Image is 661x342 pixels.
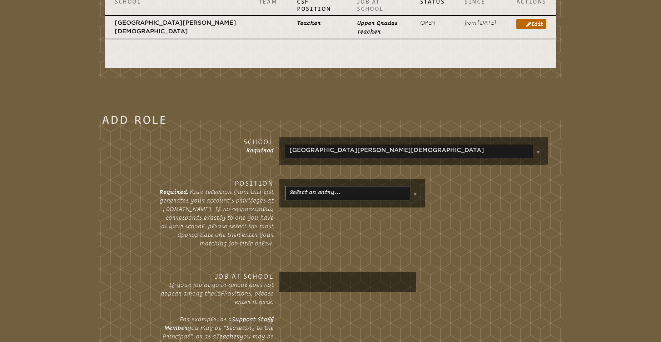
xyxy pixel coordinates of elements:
[246,147,274,153] span: Required
[297,19,337,27] p: Teacher
[164,316,274,331] strong: Support Staff Member
[216,333,240,339] strong: Teacher
[287,145,484,156] a: [GEOGRAPHIC_DATA][PERSON_NAME][DEMOGRAPHIC_DATA]
[287,186,341,198] a: Select an entry…
[159,272,274,280] h3: Job at School
[420,19,445,27] p: open
[159,179,274,187] h3: Position
[516,19,546,29] a: Edit
[214,290,224,297] span: CSF
[159,137,274,146] h3: School
[464,19,496,27] p: from [DATE]
[159,189,189,195] span: Required.
[357,19,400,36] p: Upper Grades Teacher
[159,187,274,248] p: Your selection from this list generates your account’s privileges at [DOMAIN_NAME]. If no respons...
[102,115,168,124] legend: Add Role
[115,19,239,36] p: [GEOGRAPHIC_DATA][PERSON_NAME][DEMOGRAPHIC_DATA]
